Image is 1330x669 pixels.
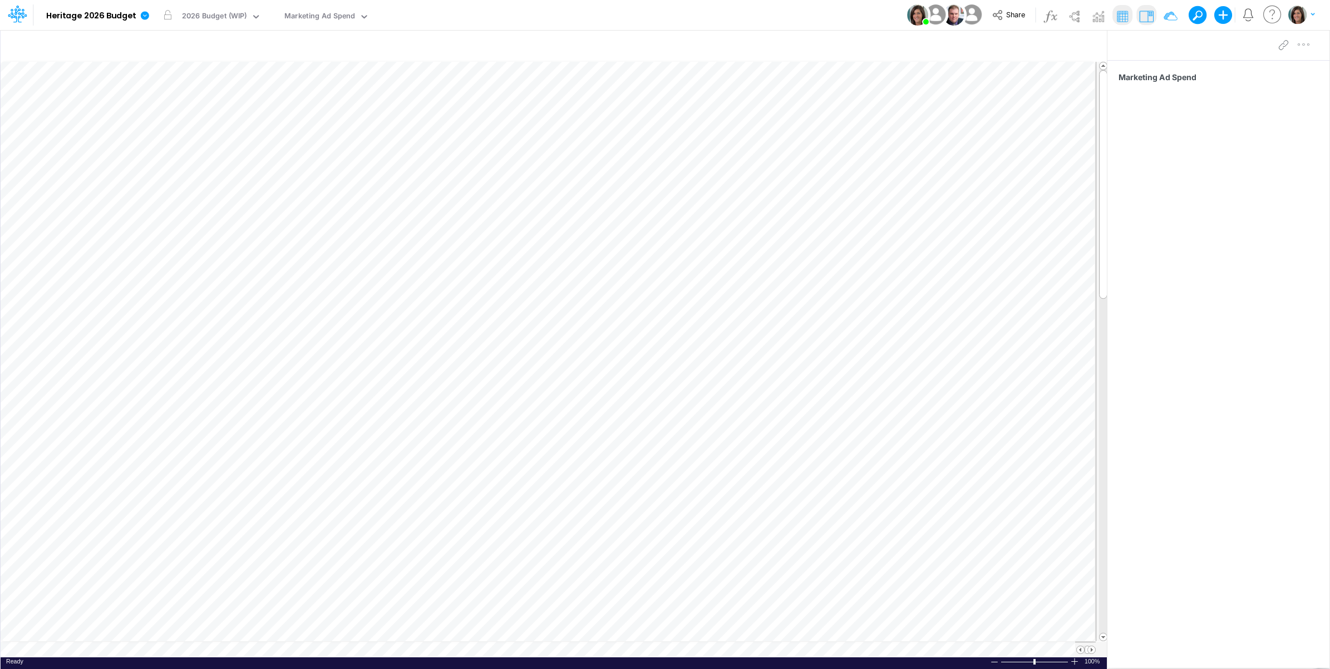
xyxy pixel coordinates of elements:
div: In Ready mode [6,657,23,666]
a: Notifications [1242,8,1255,21]
span: Ready [6,658,23,665]
b: Heritage 2026 Budget [46,11,136,21]
div: Zoom [1033,659,1036,665]
button: Share [987,7,1033,24]
iframe: FastComments [1119,92,1329,246]
img: User Image Icon [959,2,984,27]
span: 100% [1085,657,1101,666]
span: Share [1006,10,1025,18]
span: Marketing Ad Spend [1119,71,1323,83]
img: User Image Icon [923,2,948,27]
div: Marketing Ad Spend [284,11,355,23]
div: Zoom Out [990,658,999,666]
input: Type a title here [10,35,865,58]
div: 2026 Budget (WIP) [182,11,247,23]
div: Zoom In [1070,657,1079,666]
div: Zoom level [1085,657,1101,666]
img: User Image Icon [907,4,928,26]
img: User Image Icon [943,4,964,26]
div: Zoom [1001,657,1070,666]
